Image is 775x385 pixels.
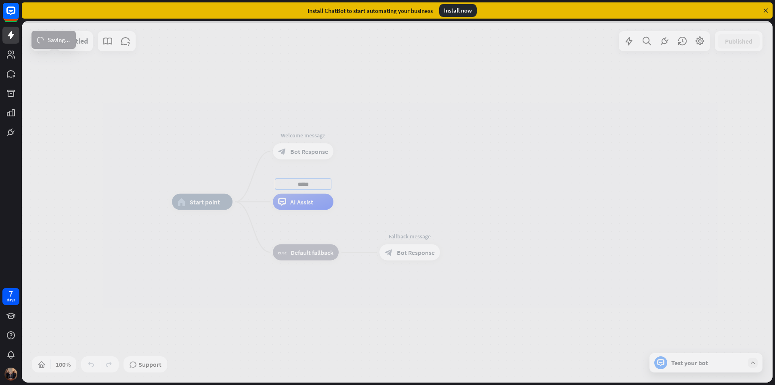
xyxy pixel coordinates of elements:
div: days [7,297,15,303]
button: Open LiveChat chat widget [6,3,31,27]
div: Install now [439,4,477,17]
a: 7 days [2,288,19,305]
div: 7 [9,290,13,297]
div: Install ChatBot to start automating your business [308,7,433,15]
